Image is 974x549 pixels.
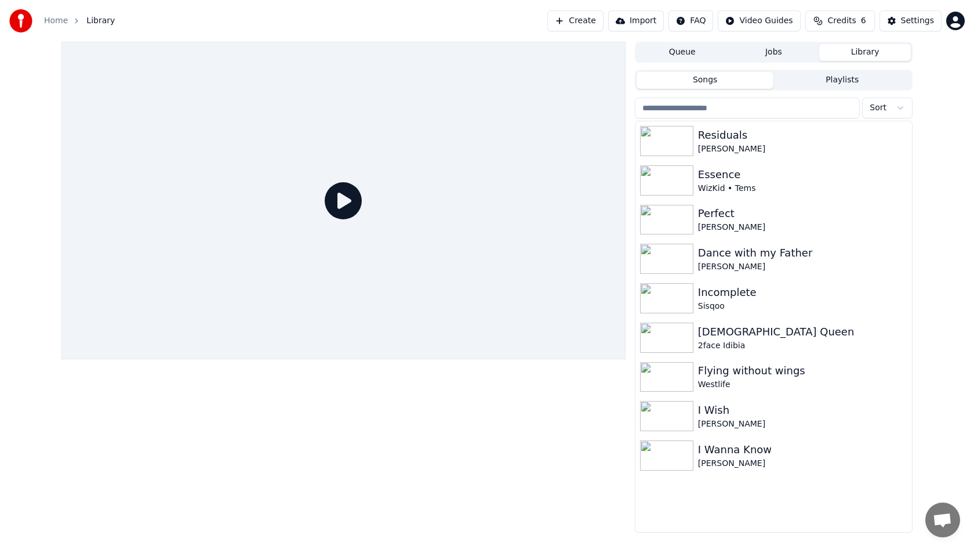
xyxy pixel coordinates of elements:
[698,261,907,273] div: [PERSON_NAME]
[819,44,911,61] button: Library
[698,379,907,391] div: Westlife
[728,44,820,61] button: Jobs
[698,340,907,352] div: 2face Idibia
[861,15,866,27] span: 6
[805,10,875,31] button: Credits6
[925,503,960,537] a: Open chat
[668,10,713,31] button: FAQ
[698,167,907,183] div: Essence
[44,15,115,27] nav: breadcrumb
[637,44,728,61] button: Queue
[827,15,856,27] span: Credits
[698,418,907,430] div: [PERSON_NAME]
[698,324,907,340] div: [DEMOGRAPHIC_DATA] Queen
[698,402,907,418] div: I Wish
[698,284,907,301] div: Incomplete
[44,15,68,27] a: Home
[698,363,907,379] div: Flying without wings
[698,245,907,261] div: Dance with my Father
[698,183,907,194] div: WizKid • Tems
[698,143,907,155] div: [PERSON_NAME]
[9,9,32,32] img: youka
[901,15,934,27] div: Settings
[698,127,907,143] div: Residuals
[637,72,774,89] button: Songs
[547,10,604,31] button: Create
[773,72,911,89] button: Playlists
[86,15,115,27] span: Library
[698,222,907,233] div: [PERSON_NAME]
[718,10,800,31] button: Video Guides
[608,10,664,31] button: Import
[879,10,942,31] button: Settings
[698,301,907,312] div: Sisqoo
[698,205,907,222] div: Perfect
[698,458,907,469] div: [PERSON_NAME]
[698,442,907,458] div: I Wanna Know
[870,102,886,114] span: Sort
